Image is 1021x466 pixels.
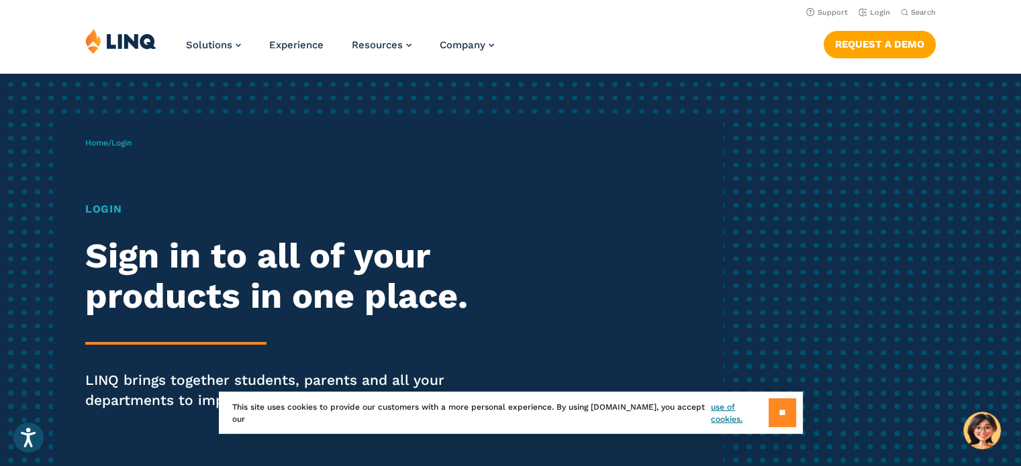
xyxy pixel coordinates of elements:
[85,201,479,217] h1: Login
[806,8,848,17] a: Support
[911,8,936,17] span: Search
[824,31,936,58] a: Request a Demo
[711,401,768,425] a: use of cookies.
[85,138,132,148] span: /
[859,8,890,17] a: Login
[85,236,479,316] h2: Sign in to all of your products in one place.
[440,39,494,51] a: Company
[186,28,494,72] nav: Primary Navigation
[269,39,324,51] a: Experience
[186,39,232,51] span: Solutions
[440,39,485,51] span: Company
[85,370,479,410] p: LINQ brings together students, parents and all your departments to improve efficiency and transpa...
[85,138,108,148] a: Home
[963,412,1001,449] button: Hello, have a question? Let’s chat.
[352,39,411,51] a: Resources
[219,392,803,434] div: This site uses cookies to provide our customers with a more personal experience. By using [DOMAIN...
[352,39,403,51] span: Resources
[85,28,156,54] img: LINQ | K‑12 Software
[186,39,241,51] a: Solutions
[824,28,936,58] nav: Button Navigation
[111,138,132,148] span: Login
[901,7,936,17] button: Open Search Bar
